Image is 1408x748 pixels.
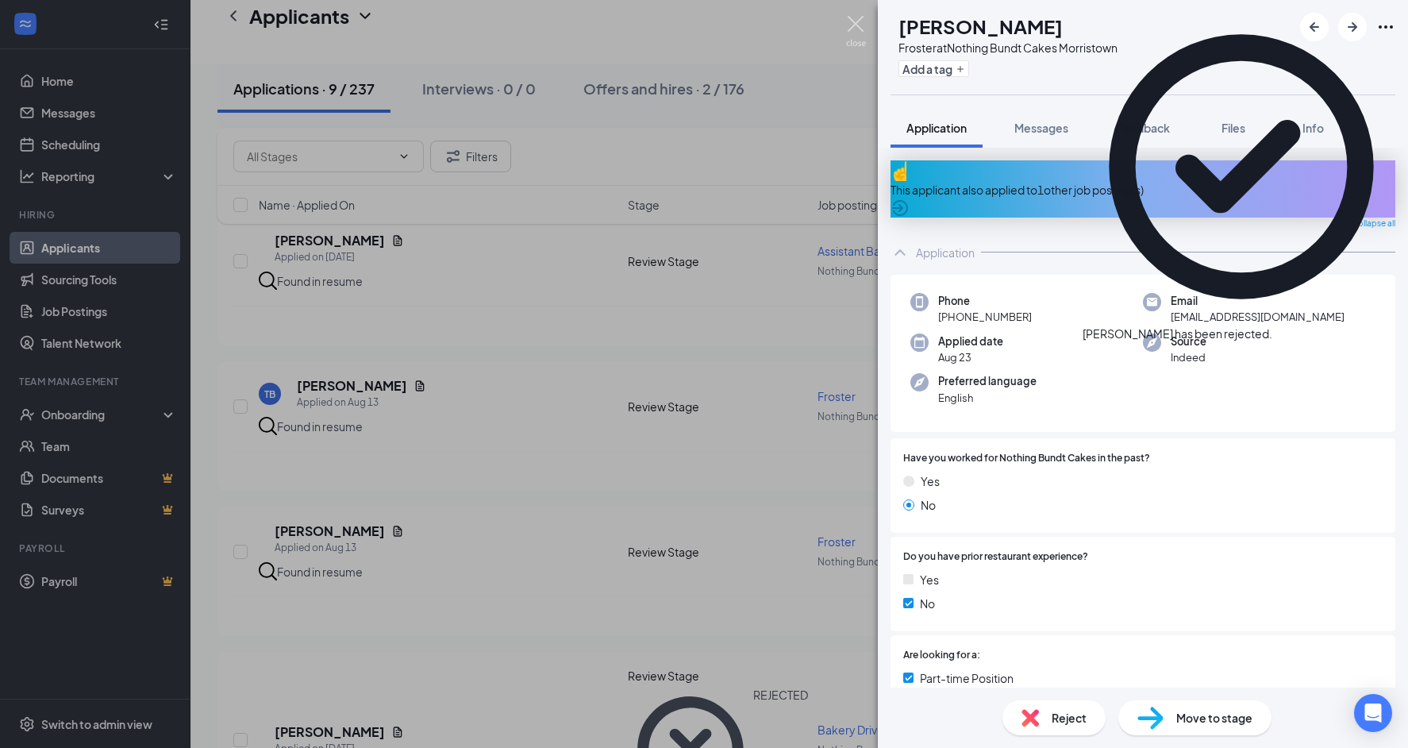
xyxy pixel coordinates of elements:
span: No [920,595,935,612]
span: Indeed [1171,349,1206,365]
span: Preferred language [938,373,1037,389]
span: Move to stage [1176,709,1252,727]
span: Yes [920,571,939,588]
span: Are looking for a: [903,648,980,663]
svg: ArrowCircle [891,199,910,218]
div: Application [916,245,975,260]
span: Do you have prior restaurant experience? [903,549,1088,565]
svg: ChevronUp [891,243,910,262]
span: [PHONE_NUMBER] [938,309,1032,325]
span: English [938,390,1037,406]
span: Messages [1014,121,1068,135]
h1: [PERSON_NAME] [898,13,1063,40]
span: Part-time Position [920,669,1014,687]
span: Aug 23 [938,349,1003,365]
span: Have you worked for Nothing Bundt Cakes in the past? [903,451,1150,466]
span: Yes [921,472,940,490]
span: Applied date [938,334,1003,349]
span: No [921,496,936,514]
div: This applicant also applied to 1 other job posting(s) [891,181,1395,199]
div: Froster at Nothing Bundt Cakes Morristown [898,40,1118,56]
span: Application [906,121,967,135]
svg: Plus [956,64,965,74]
span: Phone [938,293,1032,309]
button: PlusAdd a tag [898,60,969,77]
div: Open Intercom Messenger [1354,694,1392,732]
span: Reject [1052,709,1087,727]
